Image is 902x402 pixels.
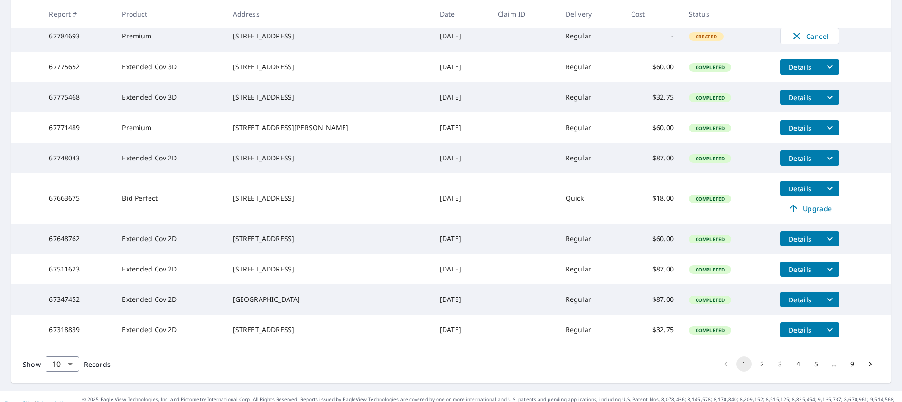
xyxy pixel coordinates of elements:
nav: pagination navigation [717,356,879,372]
span: Details [786,184,814,193]
td: [DATE] [432,315,490,345]
td: [DATE] [432,112,490,143]
button: Go to page 3 [772,356,788,372]
td: $87.00 [623,284,681,315]
span: Completed [690,155,730,162]
div: [GEOGRAPHIC_DATA] [233,295,425,304]
td: - [623,20,681,52]
td: [DATE] [432,52,490,82]
button: detailsBtn-67771489 [780,120,820,135]
span: Completed [690,196,730,202]
span: Details [786,326,814,335]
td: $87.00 [623,254,681,284]
td: Regular [558,20,623,52]
div: [STREET_ADDRESS] [233,264,425,274]
td: Regular [558,52,623,82]
div: [STREET_ADDRESS] [233,153,425,163]
span: Completed [690,327,730,334]
td: 67318839 [41,315,114,345]
td: 67775468 [41,82,114,112]
td: 67771489 [41,112,114,143]
td: $32.75 [623,315,681,345]
span: Completed [690,236,730,243]
td: [DATE] [432,284,490,315]
td: [DATE] [432,173,490,224]
td: 67775652 [41,52,114,82]
div: … [827,359,842,369]
span: Completed [690,125,730,131]
td: $60.00 [623,112,681,143]
td: Extended Cov 2D [114,224,225,254]
button: Go to page 9 [845,356,860,372]
td: Premium [114,112,225,143]
button: detailsBtn-67347452 [780,292,820,307]
td: Extended Cov 2D [114,284,225,315]
button: Go to page 4 [790,356,806,372]
button: filesDropdownBtn-67347452 [820,292,839,307]
td: [DATE] [432,20,490,52]
td: 67784693 [41,20,114,52]
td: [DATE] [432,143,490,173]
span: Details [786,265,814,274]
td: Regular [558,284,623,315]
td: $32.75 [623,82,681,112]
div: [STREET_ADDRESS] [233,31,425,41]
div: [STREET_ADDRESS] [233,93,425,102]
td: Extended Cov 3D [114,82,225,112]
td: Bid Perfect [114,173,225,224]
td: Extended Cov 2D [114,315,225,345]
td: Extended Cov 2D [114,254,225,284]
span: Created [690,33,723,40]
td: 67347452 [41,284,114,315]
span: Cancel [790,30,829,42]
td: $87.00 [623,143,681,173]
button: detailsBtn-67663675 [780,181,820,196]
div: [STREET_ADDRESS][PERSON_NAME] [233,123,425,132]
button: filesDropdownBtn-67748043 [820,150,839,166]
button: detailsBtn-67511623 [780,262,820,277]
a: Upgrade [780,201,839,216]
td: Extended Cov 2D [114,143,225,173]
td: Regular [558,82,623,112]
span: Details [786,295,814,304]
button: page 1 [736,356,752,372]
td: Regular [558,254,623,284]
button: Go to page 2 [754,356,770,372]
div: [STREET_ADDRESS] [233,194,425,203]
td: [DATE] [432,254,490,284]
span: Details [786,93,814,102]
span: Completed [690,94,730,101]
div: [STREET_ADDRESS] [233,62,425,72]
span: Details [786,154,814,163]
span: Completed [690,266,730,273]
span: Details [786,63,814,72]
button: filesDropdownBtn-67511623 [820,262,839,277]
td: $18.00 [623,173,681,224]
span: Records [84,360,111,369]
td: Extended Cov 3D [114,52,225,82]
button: detailsBtn-67748043 [780,150,820,166]
div: [STREET_ADDRESS] [233,325,425,335]
td: $60.00 [623,52,681,82]
button: filesDropdownBtn-67775652 [820,59,839,75]
button: Go to page 5 [809,356,824,372]
td: 67511623 [41,254,114,284]
td: Regular [558,224,623,254]
span: Completed [690,297,730,303]
button: Cancel [780,28,839,44]
span: Show [23,360,41,369]
span: Details [786,123,814,132]
td: Quick [558,173,623,224]
td: [DATE] [432,224,490,254]
button: Go to next page [863,356,878,372]
button: filesDropdownBtn-67648762 [820,231,839,246]
span: Upgrade [786,203,834,214]
td: [DATE] [432,82,490,112]
td: $60.00 [623,224,681,254]
td: 67748043 [41,143,114,173]
button: detailsBtn-67775468 [780,90,820,105]
div: [STREET_ADDRESS] [233,234,425,243]
button: detailsBtn-67648762 [780,231,820,246]
td: Regular [558,315,623,345]
span: Completed [690,64,730,71]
